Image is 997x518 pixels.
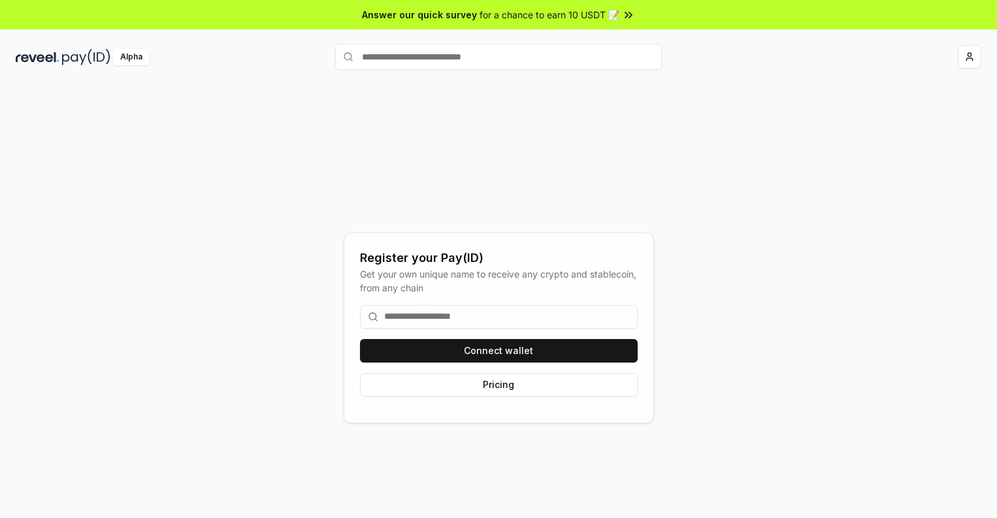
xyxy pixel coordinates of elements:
button: Pricing [360,373,638,397]
div: Alpha [113,49,150,65]
div: Get your own unique name to receive any crypto and stablecoin, from any chain [360,267,638,295]
span: for a chance to earn 10 USDT 📝 [480,8,619,22]
button: Connect wallet [360,339,638,363]
span: Answer our quick survey [362,8,477,22]
img: pay_id [62,49,110,65]
div: Register your Pay(ID) [360,249,638,267]
img: reveel_dark [16,49,59,65]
